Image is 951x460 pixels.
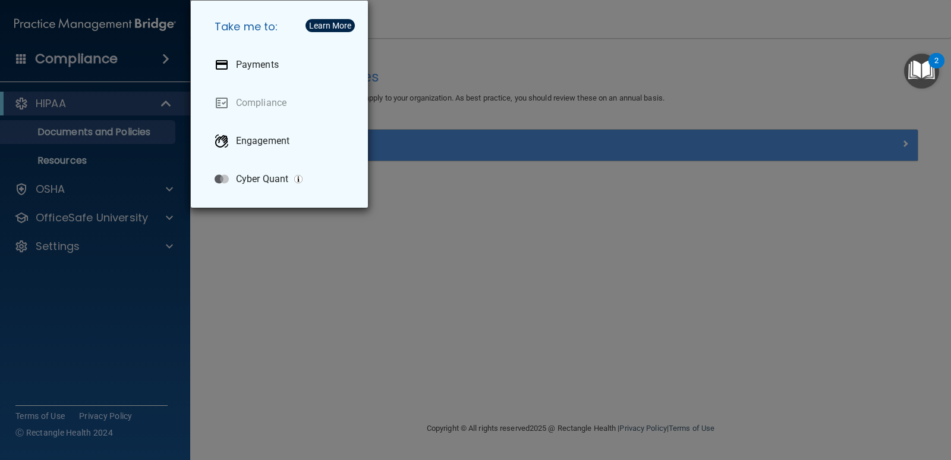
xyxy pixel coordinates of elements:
p: Cyber Quant [236,173,288,185]
button: Learn More [306,19,355,32]
a: Cyber Quant [205,162,358,196]
a: Compliance [205,86,358,120]
div: Learn More [309,21,351,30]
a: Engagement [205,124,358,158]
iframe: Drift Widget Chat Controller [892,378,937,423]
div: 2 [934,61,939,76]
a: Payments [205,48,358,82]
button: Open Resource Center, 2 new notifications [904,54,939,89]
p: Engagement [236,135,289,147]
h5: Take me to: [205,10,358,43]
p: Payments [236,59,279,71]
